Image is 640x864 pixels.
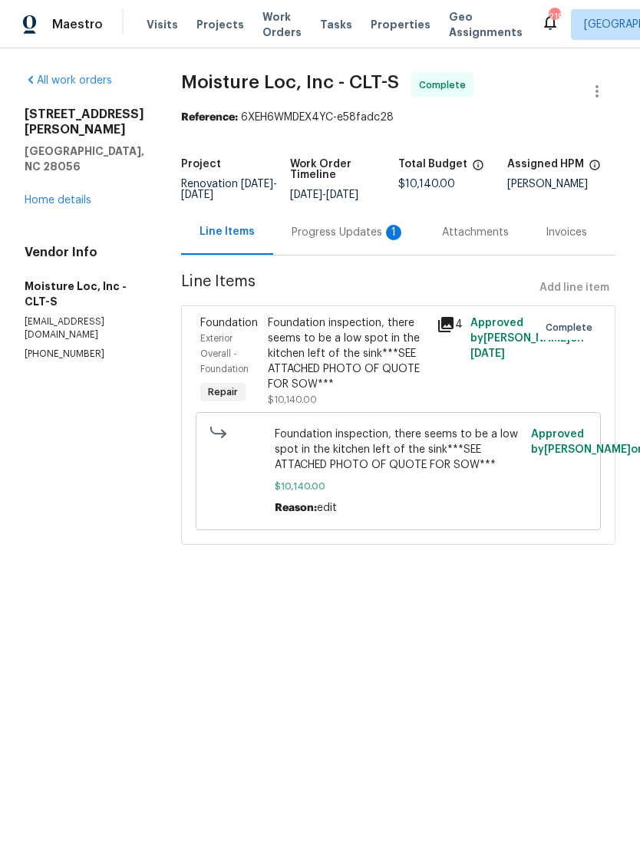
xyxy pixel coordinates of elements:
span: Complete [419,77,472,93]
span: edit [317,503,337,513]
div: [PERSON_NAME] [507,179,616,190]
span: The total cost of line items that have been proposed by Opendoor. This sum includes line items th... [472,159,484,179]
span: Renovation [181,179,277,200]
h5: Assigned HPM [507,159,584,170]
p: [PHONE_NUMBER] [25,348,144,361]
div: Foundation inspection, there seems to be a low spot in the kitchen left of the sink***SEE ATTACHE... [268,315,427,392]
span: Visits [147,17,178,32]
span: Work Orders [262,9,302,40]
h5: Work Order Timeline [290,159,399,180]
span: Tasks [320,19,352,30]
span: Foundation [200,318,258,328]
div: 219 [549,9,559,25]
span: - [290,190,358,200]
span: [DATE] [470,348,505,359]
h2: [STREET_ADDRESS][PERSON_NAME] [25,107,144,137]
p: [EMAIL_ADDRESS][DOMAIN_NAME] [25,315,144,341]
b: Reference: [181,112,238,123]
div: Attachments [442,225,509,240]
a: All work orders [25,75,112,86]
a: Home details [25,195,91,206]
span: [DATE] [241,179,273,190]
span: Exterior Overall - Foundation [200,334,249,374]
span: Maestro [52,17,103,32]
span: Geo Assignments [449,9,523,40]
span: $10,140.00 [398,179,455,190]
div: Line Items [200,224,255,239]
span: Complete [546,320,599,335]
div: Invoices [546,225,587,240]
span: [DATE] [181,190,213,200]
span: Foundation inspection, there seems to be a low spot in the kitchen left of the sink***SEE ATTACHE... [275,427,523,473]
div: 1 [386,225,401,240]
span: Moisture Loc, Inc - CLT-S [181,73,399,91]
span: The hpm assigned to this work order. [589,159,601,179]
span: [DATE] [290,190,322,200]
span: Repair [202,384,244,400]
h5: [GEOGRAPHIC_DATA], NC 28056 [25,143,144,174]
span: Properties [371,17,431,32]
span: - [181,179,277,200]
h4: Vendor Info [25,245,144,260]
h5: Total Budget [398,159,467,170]
span: $10,140.00 [268,395,317,404]
span: [DATE] [326,190,358,200]
span: Reason: [275,503,317,513]
h5: Moisture Loc, Inc - CLT-S [25,279,144,309]
span: $10,140.00 [275,479,523,494]
div: 4 [437,315,461,334]
span: Projects [196,17,244,32]
span: Line Items [181,274,533,302]
h5: Project [181,159,221,170]
div: 6XEH6WMDEX4YC-e58fadc28 [181,110,615,125]
span: Approved by [PERSON_NAME] on [470,318,584,359]
div: Progress Updates [292,225,405,240]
